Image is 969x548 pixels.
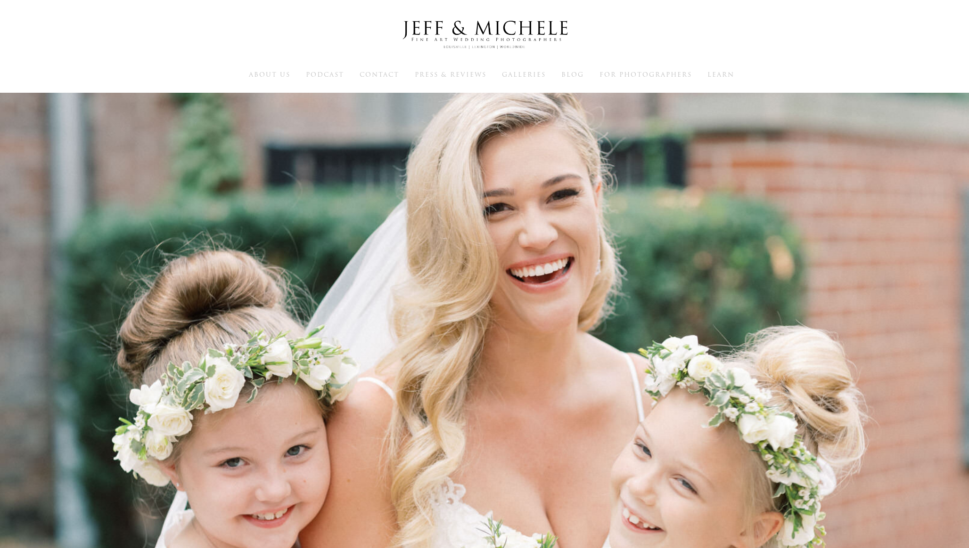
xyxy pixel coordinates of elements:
[306,70,344,79] a: Podcast
[502,70,546,79] a: Galleries
[707,70,734,79] a: Learn
[249,70,290,79] a: About Us
[599,70,692,79] a: For Photographers
[415,70,486,79] a: Press & Reviews
[390,12,579,58] img: Louisville Wedding Photographers - Jeff & Michele Wedding Photographers
[360,70,399,79] a: Contact
[561,70,584,79] a: Blog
